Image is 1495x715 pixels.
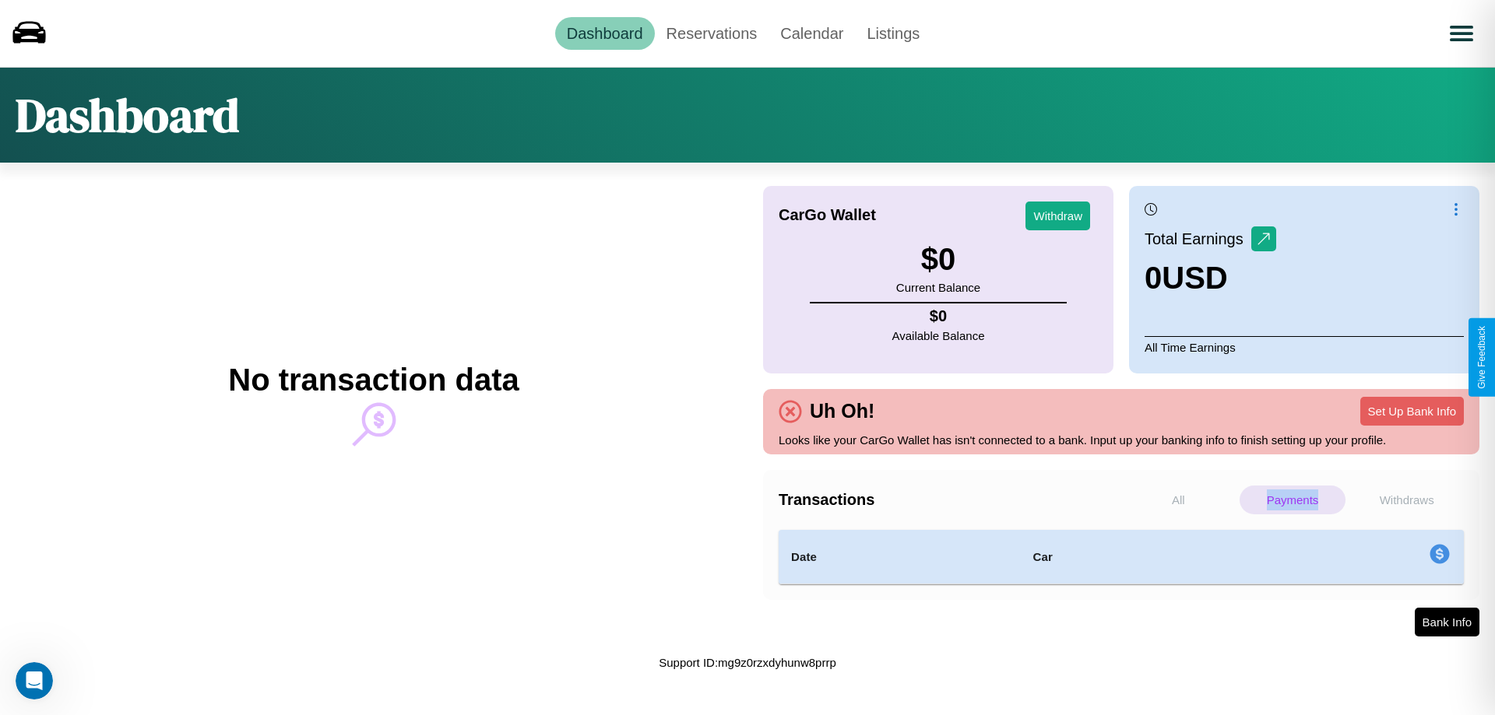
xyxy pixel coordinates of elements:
a: Dashboard [555,17,655,50]
p: Current Balance [896,277,980,298]
p: Withdraws [1353,485,1460,514]
h1: Dashboard [16,83,239,147]
a: Calendar [769,17,855,50]
p: Support ID: mg9z0rzxdyhunw8prrp [659,652,836,673]
h3: 0 USD [1145,261,1276,296]
p: Total Earnings [1145,225,1251,253]
p: Looks like your CarGo Wallet has isn't connected to a bank. Input up your banking info to finish ... [779,429,1464,450]
h4: Uh Oh! [802,400,882,422]
button: Set Up Bank Info [1360,397,1464,426]
p: Available Balance [892,325,985,346]
h4: Transactions [779,491,1121,509]
h2: No transaction data [228,363,519,398]
p: Payments [1240,485,1346,514]
h4: Date [791,548,1008,566]
a: Listings [855,17,931,50]
a: Reservations [655,17,769,50]
table: simple table [779,530,1464,584]
h4: CarGo Wallet [779,206,876,224]
iframe: Intercom live chat [16,662,53,699]
button: Bank Info [1415,608,1479,636]
p: All Time Earnings [1145,336,1464,358]
h4: Car [1032,548,1221,566]
h3: $ 0 [896,242,980,277]
div: Give Feedback [1476,326,1487,389]
p: All [1125,485,1232,514]
button: Open menu [1440,12,1483,55]
h4: $ 0 [892,307,985,325]
button: Withdraw [1025,202,1090,230]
